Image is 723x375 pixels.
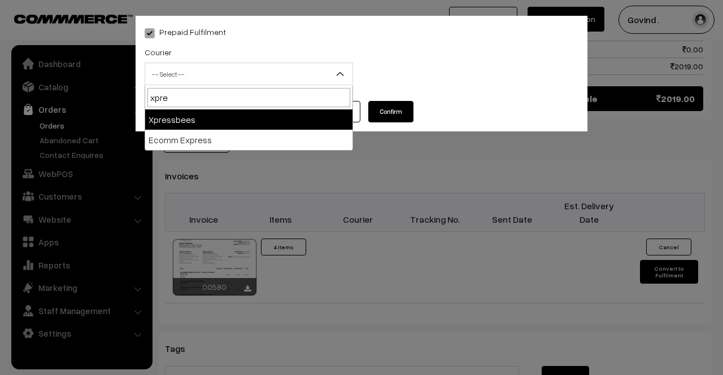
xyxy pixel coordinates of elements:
[145,63,353,85] span: -- Select --
[145,26,226,38] label: Prepaid Fulfilment
[145,130,352,150] li: Ecomm Express
[368,101,413,122] button: Confirm
[145,109,352,130] li: Xpressbees
[145,64,352,84] span: -- Select --
[145,46,172,58] label: Courier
